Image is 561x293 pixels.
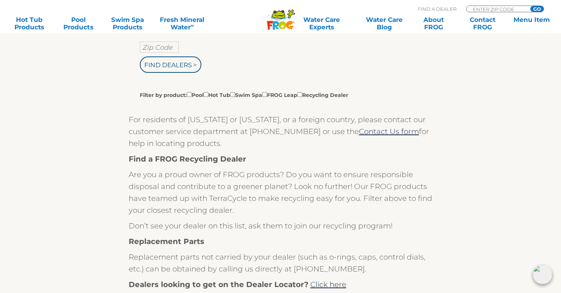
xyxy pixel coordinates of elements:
[129,114,433,149] p: For residents of [US_STATE] or [US_STATE], or a foreign country, please contact our customer serv...
[418,6,456,12] p: Find A Dealer
[129,251,433,275] p: Replacement parts not carried by your dealer (such as o-rings, caps, control dials, etc.) can be ...
[140,91,348,99] label: Filter by product: Pool Hot Tub Swim Spa FROG Leap Recycling Dealer
[286,16,357,31] a: Water CareExperts
[7,16,51,31] a: Hot TubProducts
[461,16,505,31] a: ContactFROG
[129,237,204,246] strong: Replacement Parts
[129,169,433,216] p: Are you a proud owner of FROG products? Do you want to ensure responsible disposal and contribute...
[412,16,455,31] a: AboutFROG
[359,127,419,136] a: Contact Us form
[297,92,302,97] input: Filter by product:PoolHot TubSwim SpaFROG LeapRecycling Dealer
[510,16,554,31] a: Menu Item
[204,92,208,97] input: Filter by product:PoolHot TubSwim SpaFROG LeapRecycling Dealer
[140,56,201,73] input: Find Dealers >
[155,16,209,31] a: Fresh MineralWater∞
[57,16,100,31] a: PoolProducts
[472,6,522,12] input: Zip Code Form
[310,280,346,289] a: Click here
[129,220,433,232] p: Don’t see your dealer on this list, ask them to join our recycling program!
[191,23,194,28] sup: ∞
[187,92,192,97] input: Filter by product:PoolHot TubSwim SpaFROG LeapRecycling Dealer
[530,6,544,12] input: GO
[230,92,235,97] input: Filter by product:PoolHot TubSwim SpaFROG LeapRecycling Dealer
[262,92,267,97] input: Filter by product:PoolHot TubSwim SpaFROG LeapRecycling Dealer
[533,265,552,284] img: openIcon
[106,16,149,31] a: Swim SpaProducts
[129,280,308,289] strong: Dealers looking to get on the Dealer Locator?
[129,154,246,163] strong: Find a FROG Recycling Dealer
[362,16,406,31] a: Water CareBlog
